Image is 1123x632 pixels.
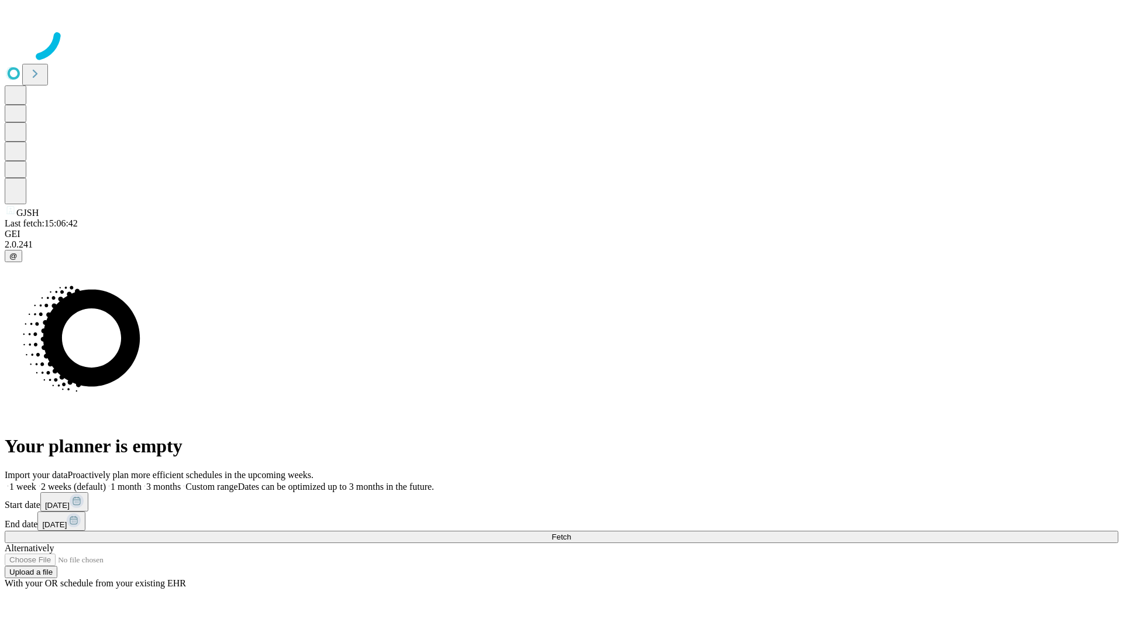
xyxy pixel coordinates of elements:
[5,435,1118,457] h1: Your planner is empty
[111,482,142,492] span: 1 month
[185,482,237,492] span: Custom range
[5,218,78,228] span: Last fetch: 15:06:42
[9,252,18,260] span: @
[41,482,106,492] span: 2 weeks (default)
[5,578,186,588] span: With your OR schedule from your existing EHR
[9,482,36,492] span: 1 week
[5,470,68,480] span: Import your data
[5,250,22,262] button: @
[37,511,85,531] button: [DATE]
[5,566,57,578] button: Upload a file
[238,482,434,492] span: Dates can be optimized up to 3 months in the future.
[42,520,67,529] span: [DATE]
[552,533,571,541] span: Fetch
[45,501,70,510] span: [DATE]
[40,492,88,511] button: [DATE]
[5,511,1118,531] div: End date
[5,239,1118,250] div: 2.0.241
[16,208,39,218] span: GJSH
[68,470,314,480] span: Proactively plan more efficient schedules in the upcoming weeks.
[5,229,1118,239] div: GEI
[5,543,54,553] span: Alternatively
[146,482,181,492] span: 3 months
[5,531,1118,543] button: Fetch
[5,492,1118,511] div: Start date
